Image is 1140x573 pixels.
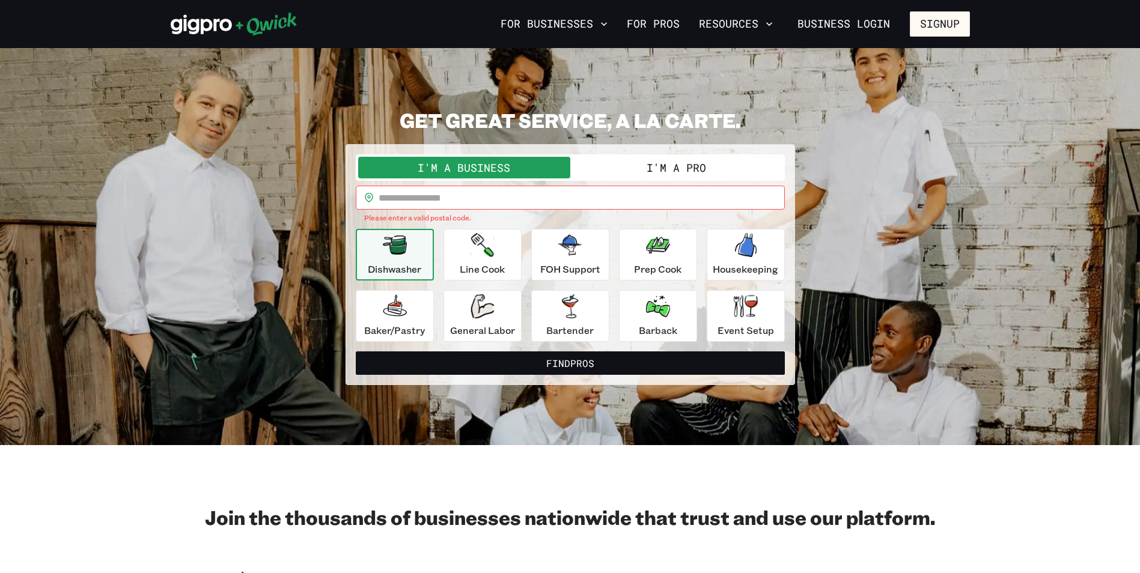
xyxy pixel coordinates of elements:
p: Please enter a valid postal code. [364,212,776,224]
p: Baker/Pastry [364,323,425,338]
button: FindPros [356,351,785,375]
button: Housekeeping [707,229,785,280]
button: Baker/Pastry [356,290,434,342]
button: I'm a Business [358,157,570,178]
button: For Businesses [496,14,612,34]
button: Dishwasher [356,229,434,280]
button: Signup [910,11,970,37]
p: General Labor [450,323,515,338]
button: FOH Support [531,229,609,280]
p: Line Cook [460,262,505,276]
p: FOH Support [540,262,600,276]
p: Barback [639,323,677,338]
button: Resources [694,14,778,34]
button: General Labor [444,290,522,342]
button: I'm a Pro [570,157,782,178]
p: Housekeeping [713,262,778,276]
p: Prep Cook [634,262,681,276]
p: Bartender [546,323,594,338]
p: Event Setup [718,323,774,338]
a: For Pros [622,14,684,34]
button: Event Setup [707,290,785,342]
button: Line Cook [444,229,522,280]
h2: GET GREAT SERVICE, A LA CARTE. [346,108,795,132]
p: Dishwasher [368,262,421,276]
a: Business Login [787,11,900,37]
button: Barback [619,290,697,342]
button: Prep Cook [619,229,697,280]
button: Bartender [531,290,609,342]
h2: Join the thousands of businesses nationwide that trust and use our platform. [171,505,970,529]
